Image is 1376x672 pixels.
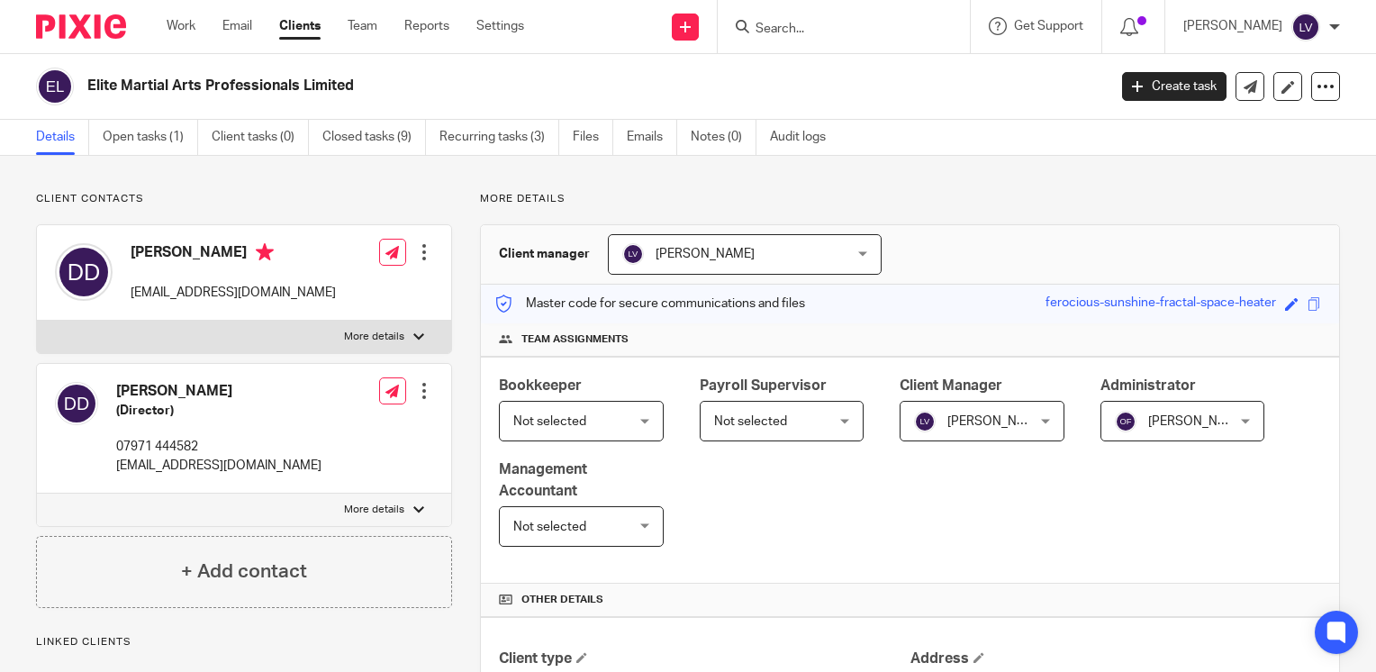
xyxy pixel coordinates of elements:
p: More details [344,330,404,344]
a: Notes (0) [691,120,756,155]
p: [PERSON_NAME] [1183,17,1282,35]
a: Recurring tasks (3) [439,120,559,155]
input: Search [754,22,916,38]
i: Primary [256,243,274,261]
img: svg%3E [914,411,936,432]
img: svg%3E [36,68,74,105]
a: Email [222,17,252,35]
img: svg%3E [622,243,644,265]
span: Not selected [513,415,586,428]
img: svg%3E [1115,411,1136,432]
span: Administrator [1100,378,1196,393]
p: [EMAIL_ADDRESS][DOMAIN_NAME] [116,457,321,475]
img: Pixie [36,14,126,39]
p: Client contacts [36,192,452,206]
span: Bookkeeper [499,378,582,393]
h3: Client manager [499,245,590,263]
img: svg%3E [1291,13,1320,41]
span: [PERSON_NAME] [656,248,755,260]
span: Get Support [1014,20,1083,32]
a: Client tasks (0) [212,120,309,155]
h4: Address [910,649,1321,668]
a: Files [573,120,613,155]
h5: (Director) [116,402,321,420]
img: svg%3E [55,243,113,301]
a: Reports [404,17,449,35]
a: Create task [1122,72,1227,101]
a: Team [348,17,377,35]
span: Payroll Supervisor [700,378,827,393]
h4: [PERSON_NAME] [116,382,321,401]
p: 07971 444582 [116,438,321,456]
p: More details [344,503,404,517]
div: ferocious-sunshine-fractal-space-heater [1046,294,1276,314]
span: Not selected [513,521,586,533]
p: Master code for secure communications and files [494,295,805,313]
a: Work [167,17,195,35]
span: Other details [521,593,603,607]
a: Clients [279,17,321,35]
h4: [PERSON_NAME] [131,243,336,266]
span: Client Manager [900,378,1002,393]
a: Emails [627,120,677,155]
span: [PERSON_NAME] [1148,415,1247,428]
a: Closed tasks (9) [322,120,426,155]
span: Management Accountant [499,462,587,497]
a: Open tasks (1) [103,120,198,155]
span: Team assignments [521,332,629,347]
a: Audit logs [770,120,839,155]
span: [PERSON_NAME] [947,415,1046,428]
h2: Elite Martial Arts Professionals Limited [87,77,893,95]
a: Settings [476,17,524,35]
span: Not selected [714,415,787,428]
img: svg%3E [55,382,98,425]
h4: Client type [499,649,910,668]
p: More details [480,192,1340,206]
h4: + Add contact [181,558,307,586]
a: Details [36,120,89,155]
p: Linked clients [36,635,452,649]
p: [EMAIL_ADDRESS][DOMAIN_NAME] [131,284,336,302]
